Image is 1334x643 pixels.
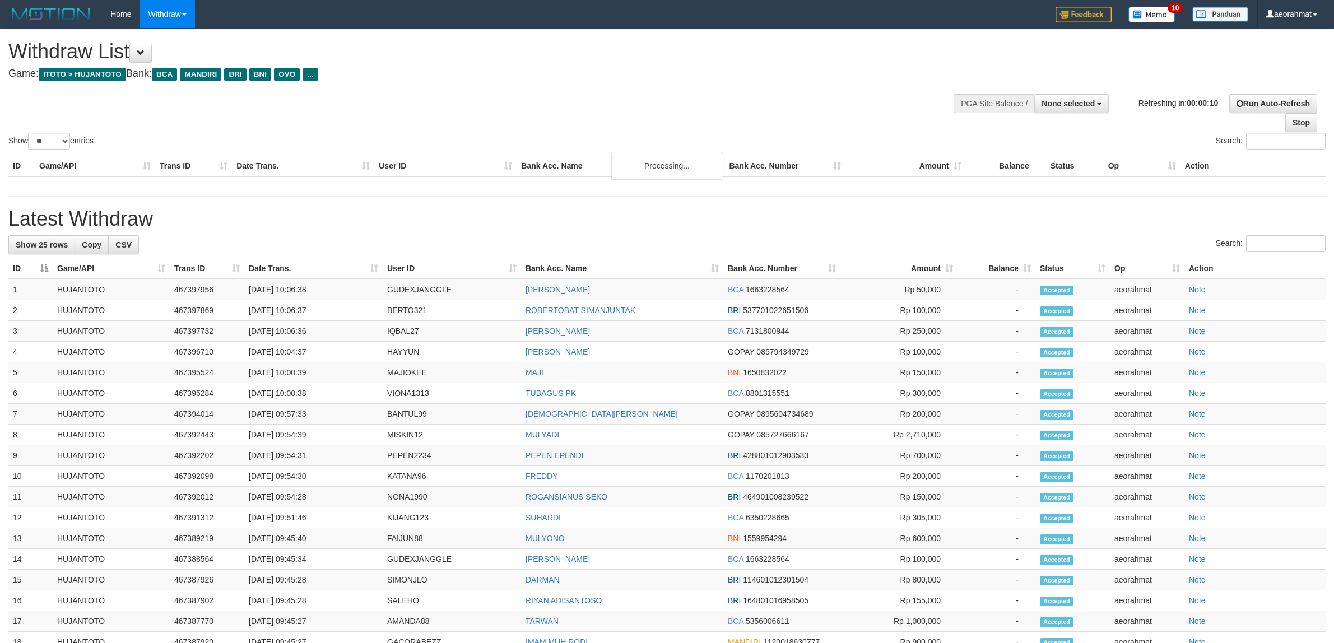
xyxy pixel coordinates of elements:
td: HUJANTOTO [53,590,170,611]
label: Search: [1216,235,1326,252]
span: Copy 085794349729 to clipboard [756,347,808,356]
a: ROGANSIANUS SEKO [526,492,607,501]
span: Copy 114601012301504 to clipboard [743,575,808,584]
h1: Latest Withdraw [8,208,1326,230]
td: - [957,507,1035,528]
td: aeorahmat [1110,404,1184,425]
td: HUJANTOTO [53,445,170,466]
span: Refreshing in: [1138,98,1218,107]
a: CSV [108,235,139,254]
td: [DATE] 09:57:33 [244,404,383,425]
th: Bank Acc. Number: activate to sort column ascending [723,258,840,279]
span: BNI [728,368,741,377]
td: HUJANTOTO [53,383,170,404]
td: HUJANTOTO [53,362,170,383]
td: [DATE] 09:45:28 [244,570,383,590]
div: PGA Site Balance / [954,94,1034,113]
td: 467397869 [170,300,244,321]
td: 467395524 [170,362,244,383]
th: Trans ID [155,156,232,176]
td: Rp 305,000 [840,507,957,528]
span: BCA [728,389,743,398]
th: User ID [374,156,517,176]
td: Rp 200,000 [840,466,957,487]
td: 467394014 [170,404,244,425]
span: BCA [728,327,743,336]
input: Search: [1246,133,1326,150]
td: [DATE] 09:54:31 [244,445,383,466]
td: aeorahmat [1110,342,1184,362]
select: Showentries [28,133,70,150]
h1: Withdraw List [8,40,878,63]
label: Show entries [8,133,94,150]
a: MAJI [526,368,543,377]
span: MANDIRI [180,68,221,81]
td: SIMONJLO [383,570,521,590]
td: [DATE] 09:45:28 [244,590,383,611]
span: BNI [728,534,741,543]
td: [DATE] 09:54:39 [244,425,383,445]
td: 467392443 [170,425,244,445]
td: HUJANTOTO [53,549,170,570]
span: BRI [728,492,741,501]
th: Bank Acc. Name [517,156,724,176]
td: Rp 100,000 [840,300,957,321]
span: OVO [274,68,300,81]
span: Copy 164801016958505 to clipboard [743,596,808,605]
td: Rp 800,000 [840,570,957,590]
a: MULYADI [526,430,559,439]
span: Copy 464901008239522 to clipboard [743,492,808,501]
td: - [957,487,1035,507]
td: MAJIOKEE [383,362,521,383]
th: Date Trans.: activate to sort column ascending [244,258,383,279]
span: BCA [728,285,743,294]
td: - [957,611,1035,632]
td: - [957,300,1035,321]
td: [DATE] 09:51:46 [244,507,383,528]
span: Accepted [1040,617,1073,627]
td: - [957,279,1035,300]
span: BCA [152,68,177,81]
td: aeorahmat [1110,362,1184,383]
td: HUJANTOTO [53,611,170,632]
span: GOPAY [728,430,754,439]
td: 13 [8,528,53,549]
a: TUBAGUS PK [526,389,576,398]
span: BCA [728,555,743,563]
th: Amount: activate to sort column ascending [840,258,957,279]
span: Accepted [1040,576,1073,585]
a: Note [1189,409,1206,418]
td: 467388564 [170,549,244,570]
td: 9 [8,445,53,466]
td: HUJANTOTO [53,404,170,425]
td: BANTUL99 [383,404,521,425]
span: BRI [728,306,741,315]
td: Rp 200,000 [840,404,957,425]
td: - [957,528,1035,549]
span: BCA [728,617,743,626]
a: Note [1189,389,1206,398]
td: HUJANTOTO [53,279,170,300]
td: Rp 600,000 [840,528,957,549]
span: BCA [728,472,743,481]
td: aeorahmat [1110,528,1184,549]
td: Rp 100,000 [840,549,957,570]
td: Rp 250,000 [840,321,957,342]
img: Button%20Memo.svg [1128,7,1175,22]
td: MISKIN12 [383,425,521,445]
td: SALEHO [383,590,521,611]
a: Copy [75,235,109,254]
td: 467387770 [170,611,244,632]
td: Rp 150,000 [840,362,957,383]
td: - [957,383,1035,404]
td: GUDEXJANGGLE [383,549,521,570]
td: [DATE] 09:45:34 [244,549,383,570]
td: 6 [8,383,53,404]
span: Copy 1663228564 to clipboard [746,555,789,563]
a: TARWAN [526,617,559,626]
td: [DATE] 09:54:28 [244,487,383,507]
td: FAIJUN88 [383,528,521,549]
th: ID [8,156,35,176]
th: Status: activate to sort column ascending [1035,258,1110,279]
h4: Game: Bank: [8,68,878,80]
